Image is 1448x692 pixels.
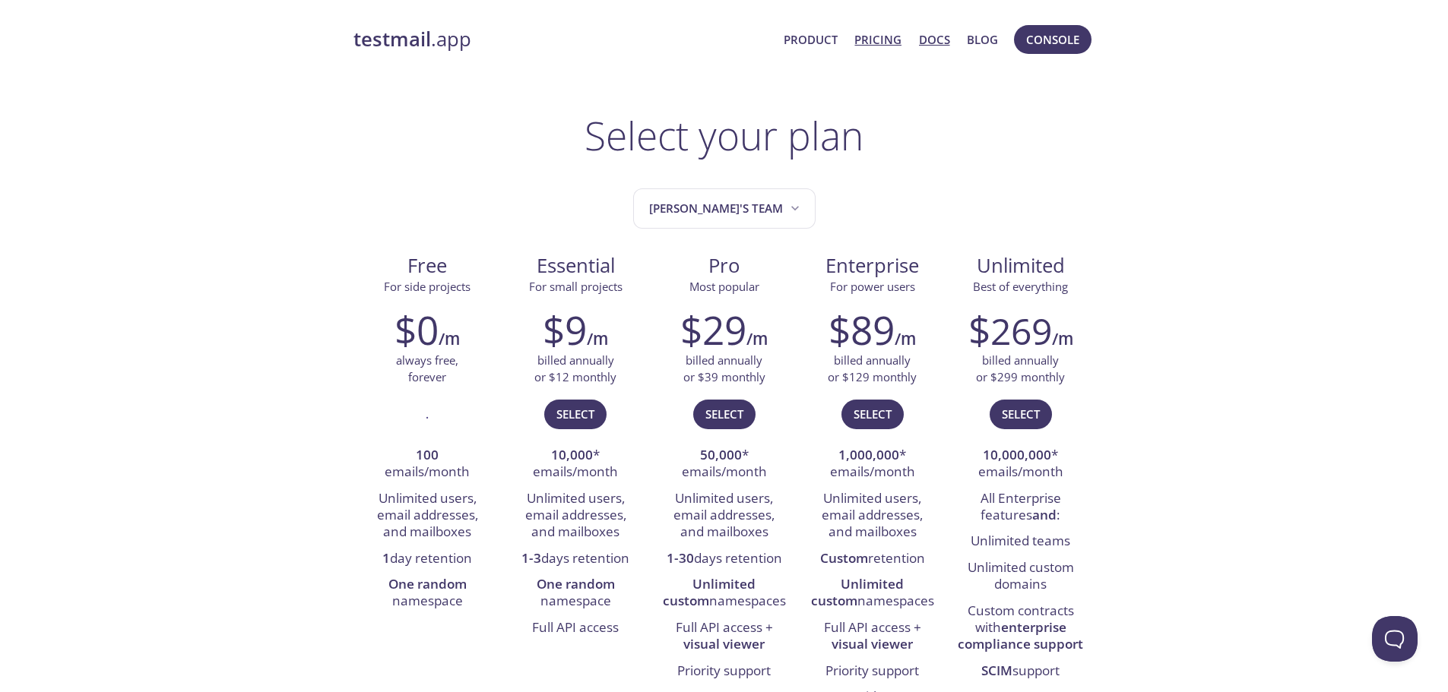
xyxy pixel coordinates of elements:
li: Unlimited users, email addresses, and mailboxes [661,486,787,546]
h6: /m [439,326,460,352]
strong: Unlimited custom [811,575,905,609]
li: Priority support [661,659,787,684]
a: Blog [967,30,998,49]
li: Priority support [810,659,935,684]
li: Full API access [513,615,638,641]
button: Select [693,400,756,428]
h6: /m [895,326,916,352]
span: Essential [514,253,638,279]
h2: $ [968,307,1052,352]
li: days retention [661,546,787,572]
button: Console [1014,25,1092,54]
li: namespaces [810,572,935,615]
h2: $89 [829,307,895,352]
button: Select [841,400,904,428]
strong: 1 [382,549,390,567]
h2: $29 [680,307,746,352]
strong: enterprise compliance support [958,618,1083,653]
span: Free [366,253,490,279]
h6: /m [1052,326,1073,352]
strong: Unlimited custom [663,575,756,609]
span: Best of everything [973,279,1068,294]
span: For power users [830,279,915,294]
li: All Enterprise features : [958,486,1083,529]
li: * emails/month [958,443,1083,486]
strong: 1,000,000 [838,446,899,463]
li: namespace [513,572,638,615]
strong: SCIM [981,662,1012,679]
span: Select [854,404,892,424]
a: Pricing [854,30,901,49]
p: billed annually or $12 monthly [534,352,616,385]
a: testmail.app [353,27,772,52]
strong: 10,000,000 [983,446,1051,463]
strong: visual viewer [832,635,913,653]
p: billed annually or $129 monthly [828,352,917,385]
li: namespace [365,572,490,615]
strong: visual viewer [683,635,765,653]
li: Unlimited users, email addresses, and mailboxes [365,486,490,546]
strong: testmail [353,26,431,52]
span: Select [705,404,743,424]
li: Unlimited users, email addresses, and mailboxes [810,486,935,546]
button: Select [990,400,1052,428]
h1: Select your plan [585,112,863,158]
span: Unlimited [977,252,1065,279]
button: Select [544,400,607,428]
li: * emails/month [513,443,638,486]
strong: 1-3 [521,549,541,567]
span: Most popular [689,279,759,294]
h6: /m [587,326,608,352]
h6: /m [746,326,768,352]
li: Unlimited teams [958,529,1083,555]
h2: $0 [394,307,439,352]
iframe: Help Scout Beacon - Open [1372,616,1418,662]
span: Select [556,404,594,424]
p: billed annually or $39 monthly [683,352,765,385]
span: Console [1026,30,1079,49]
li: namespaces [661,572,787,615]
strong: 1-30 [667,549,694,567]
span: For side projects [384,279,471,294]
li: Unlimited custom domains [958,555,1083,599]
li: emails/month [365,443,490,486]
li: Custom contracts with [958,599,1083,659]
li: support [958,659,1083,684]
button: Rohit's team [633,188,816,229]
li: * emails/month [661,443,787,486]
span: Pro [662,253,786,279]
li: Full API access + [661,615,787,659]
h2: $9 [543,307,587,352]
li: retention [810,546,935,572]
strong: Custom [820,549,868,567]
a: Docs [919,30,950,49]
li: days retention [513,546,638,572]
strong: 10,000 [551,446,593,463]
span: Enterprise [810,253,934,279]
span: 269 [990,306,1052,355]
li: Unlimited users, email addresses, and mailboxes [513,486,638,546]
span: For small projects [529,279,623,294]
strong: and [1032,506,1057,523]
p: billed annually or $299 monthly [976,352,1065,385]
li: day retention [365,546,490,572]
li: Full API access + [810,615,935,659]
strong: One random [537,575,615,592]
span: Select [1002,404,1040,424]
strong: 100 [416,446,439,463]
strong: One random [388,575,467,592]
span: [PERSON_NAME]'s team [649,198,803,219]
strong: 50,000 [700,446,742,463]
p: always free, forever [396,352,458,385]
a: Product [784,30,838,49]
li: * emails/month [810,443,935,486]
